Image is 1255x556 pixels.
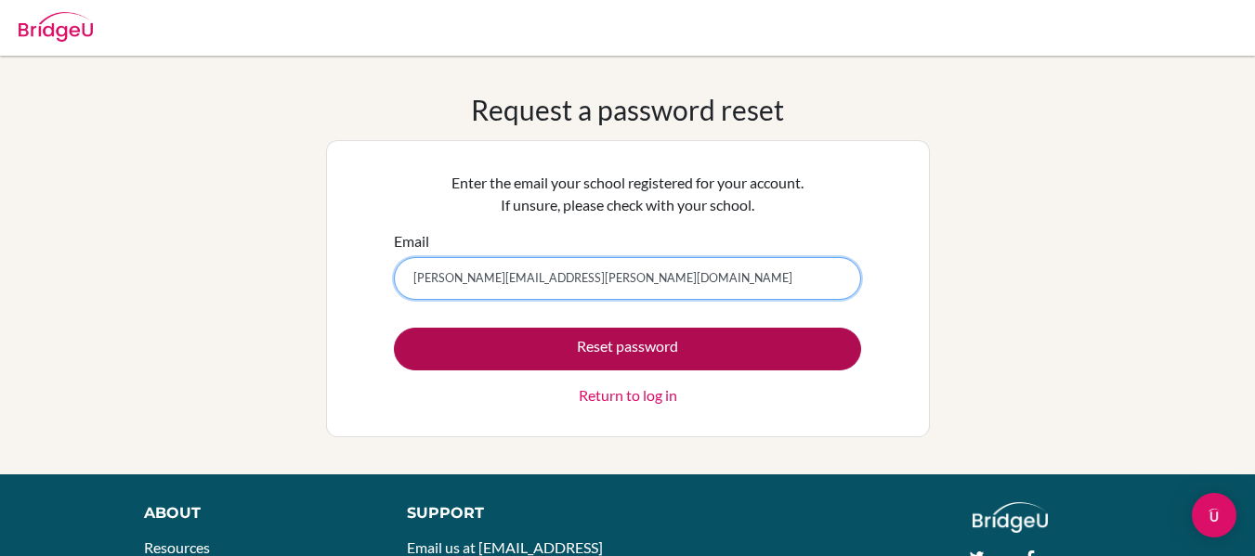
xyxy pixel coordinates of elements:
[144,538,210,556] a: Resources
[394,172,861,216] p: Enter the email your school registered for your account. If unsure, please check with your school.
[144,502,365,524] div: About
[19,12,93,42] img: Bridge-U
[407,502,609,524] div: Support
[394,328,861,370] button: Reset password
[471,93,784,126] h1: Request a password reset
[579,384,677,407] a: Return to log in
[394,230,429,252] label: Email
[973,502,1048,533] img: logo_white@2x-f4f0deed5e89b7ecb1c2cc34c3e3d731f90f0f143d5ea2071677605dd97b5244.png
[1192,493,1236,537] div: Open Intercom Messenger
